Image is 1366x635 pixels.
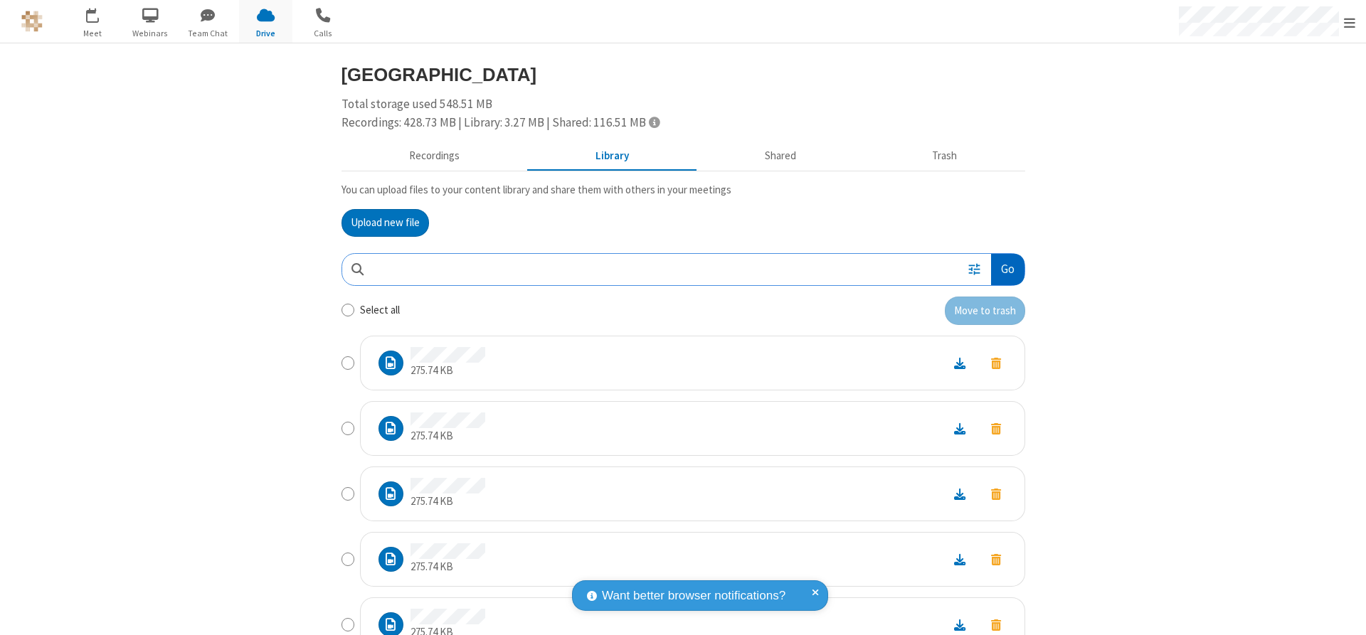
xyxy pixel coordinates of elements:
[528,143,697,170] button: Content library
[602,587,785,605] span: Want better browser notifications?
[239,27,292,40] span: Drive
[341,209,429,238] button: Upload new file
[96,8,105,18] div: 1
[941,355,978,371] a: Download file
[941,486,978,502] a: Download file
[978,550,1014,569] button: Move to trash
[341,65,1025,85] h3: [GEOGRAPHIC_DATA]
[341,114,1025,132] div: Recordings: 428.73 MB | Library: 3.27 MB | Shared: 116.51 MB
[341,182,1025,198] p: You can upload files to your content library and share them with others in your meetings
[697,143,864,170] button: Shared during meetings
[864,143,1025,170] button: Trash
[411,428,485,444] p: 275.74 KB
[341,95,1025,132] div: Total storage used 548.51 MB
[66,27,120,40] span: Meet
[978,615,1014,634] button: Move to trash
[649,116,660,128] span: Totals displayed include files that have been moved to the trash.
[941,420,978,437] a: Download file
[181,27,235,40] span: Team Chat
[297,27,350,40] span: Calls
[21,11,43,32] img: QA Selenium DO NOT DELETE OR CHANGE
[411,559,485,575] p: 275.74 KB
[978,353,1014,373] button: Move to trash
[978,419,1014,438] button: Move to trash
[941,617,978,633] a: Download file
[945,297,1025,325] button: Move to trash
[941,551,978,567] a: Download file
[411,363,485,379] p: 275.74 KB
[411,493,485,510] p: 275.74 KB
[978,484,1014,503] button: Move to trash
[341,143,528,170] button: Recorded meetings
[360,302,400,319] label: Select all
[124,27,177,40] span: Webinars
[991,254,1024,286] button: Go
